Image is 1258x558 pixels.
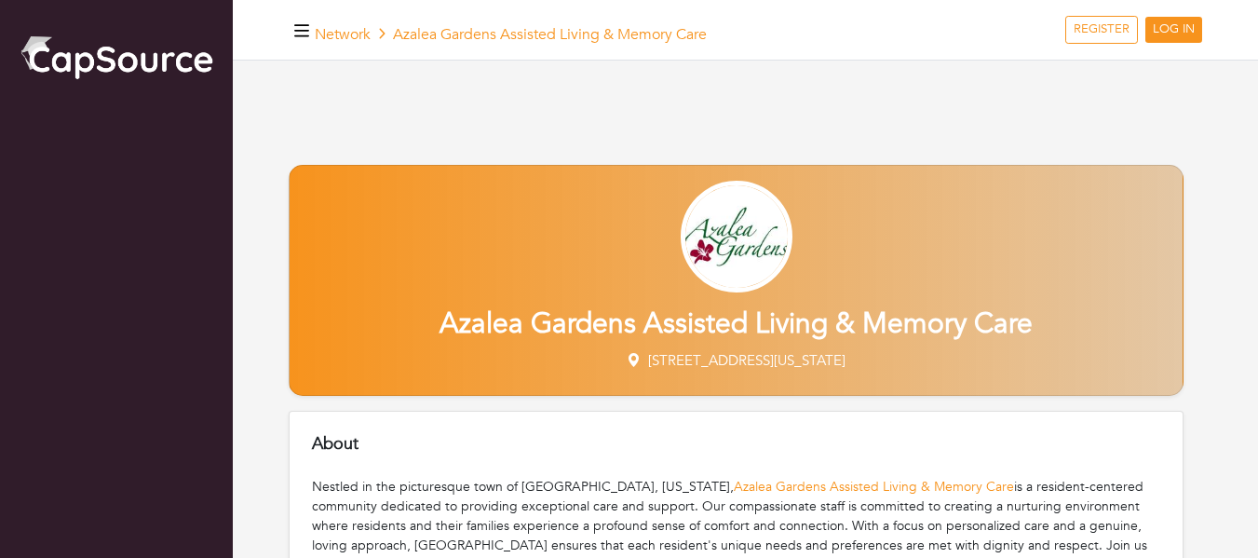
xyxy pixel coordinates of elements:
p: [STREET_ADDRESS][US_STATE] [290,350,1183,372]
a: REGISTER [1065,16,1138,44]
h5: About [312,434,1160,455]
h5: Azalea Gardens Assisted Living & Memory Care [315,26,707,44]
h2: Azalea Gardens Assisted Living & Memory Care [290,307,1183,341]
img: cap_logo.png [19,33,214,81]
a: Network [315,24,371,45]
img: Azalea%20Gardens%20Assisted%20Living%20&%20Memory%20Care%20(2).jpg [681,181,792,293]
a: Azalea Gardens Assisted Living & Memory Care [734,478,1014,496]
a: LOG IN [1145,17,1202,43]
